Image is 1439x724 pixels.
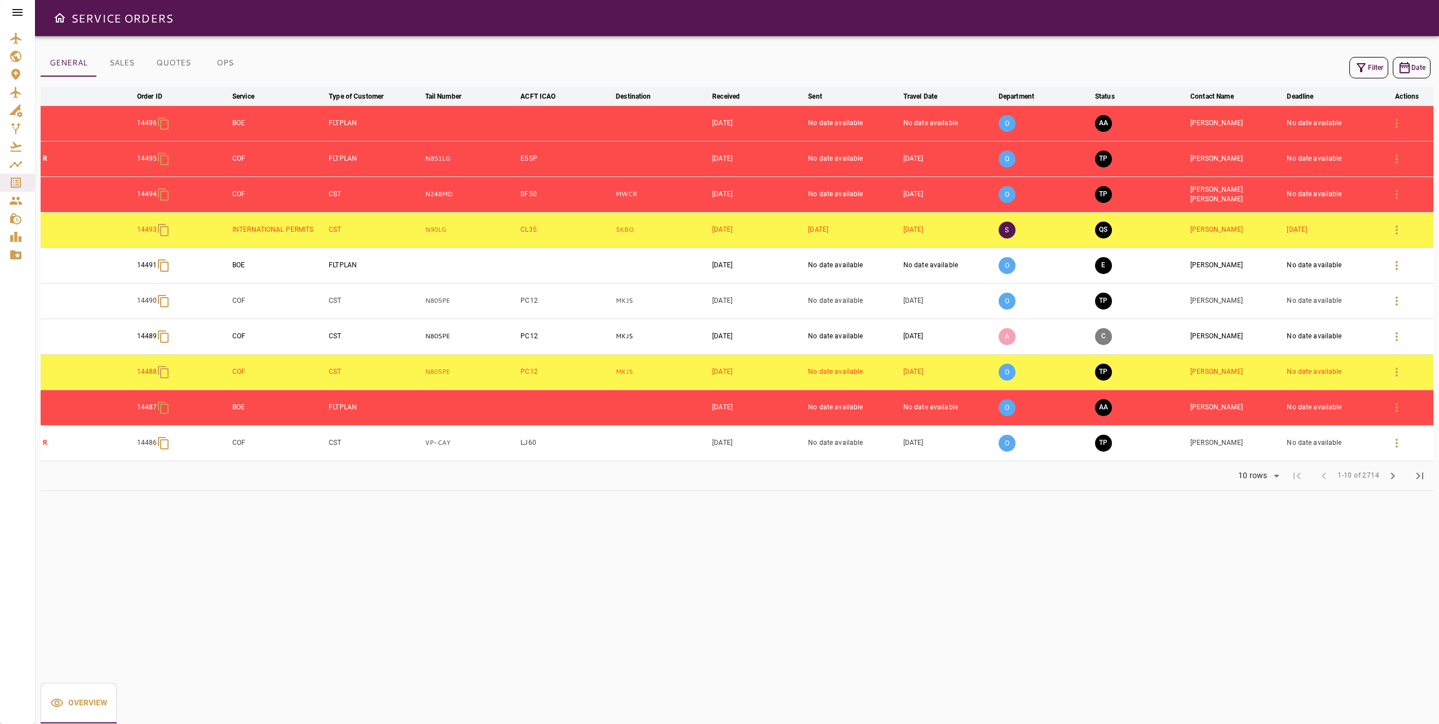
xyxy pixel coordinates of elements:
td: CST [326,176,422,212]
td: INTERNATIONAL PERMITS [230,212,326,248]
p: N805PE [425,296,517,306]
p: 14488 [137,367,157,377]
button: CANCELED [1095,328,1112,345]
p: N90LG [425,225,517,235]
td: No date available [806,319,901,354]
div: Deadline [1287,90,1313,103]
td: [DATE] [710,176,806,212]
span: Tail Number [425,90,476,103]
p: 14493 [137,225,157,235]
td: No date available [806,105,901,141]
td: [DATE] [901,212,996,248]
button: QUOTE SENT [1095,222,1112,239]
button: Date [1393,57,1431,78]
td: SF50 [518,176,613,212]
p: A [999,328,1016,345]
button: TRIP PREPARATION [1095,364,1112,381]
span: Status [1095,90,1129,103]
span: Deadline [1287,90,1328,103]
td: No date available [1284,248,1380,283]
td: [DATE] [710,283,806,319]
p: O [999,115,1016,132]
div: Destination [616,90,651,103]
td: [PERSON_NAME] [PERSON_NAME] [1188,176,1284,212]
td: [DATE] [901,176,996,212]
button: Details [1383,288,1410,315]
span: First Page [1283,462,1310,489]
p: R [43,438,133,448]
td: COF [230,354,326,390]
td: No date available [806,390,901,425]
td: [PERSON_NAME] [1188,283,1284,319]
p: 14491 [137,261,157,270]
p: O [999,151,1016,167]
td: [DATE] [710,390,806,425]
button: TRIP PREPARATION [1095,151,1112,167]
td: [PERSON_NAME] [1188,248,1284,283]
button: Details [1383,252,1410,279]
td: No date available [1284,354,1380,390]
td: No date available [806,354,901,390]
td: No date available [1284,319,1380,354]
button: TRIP PREPARATION [1095,293,1112,310]
button: TRIP PREPARATION [1095,186,1112,203]
td: COF [230,425,326,461]
span: Sent [808,90,837,103]
p: 14487 [137,403,157,412]
td: CST [326,212,422,248]
td: PC12 [518,354,613,390]
div: basic tabs example [41,683,117,723]
div: Department [999,90,1034,103]
span: Previous Page [1310,462,1338,489]
td: [DATE] [710,248,806,283]
td: [DATE] [710,319,806,354]
p: 14486 [137,438,157,448]
td: No date available [901,248,996,283]
button: Details [1383,359,1410,386]
td: PC12 [518,319,613,354]
td: E55P [518,141,613,176]
td: No date available [806,141,901,176]
span: Department [999,90,1049,103]
div: Type of Customer [329,90,383,103]
div: 10 rows [1235,471,1270,480]
div: basic tabs example [41,50,250,77]
p: SKBO [616,225,708,235]
td: No date available [806,425,901,461]
td: [DATE] [710,141,806,176]
td: FLTPLAN [326,105,422,141]
button: Details [1383,323,1410,350]
td: No date available [1284,390,1380,425]
button: Filter [1349,57,1388,78]
td: No date available [806,176,901,212]
span: 1-10 of 2714 [1338,470,1379,482]
td: [PERSON_NAME] [1188,105,1284,141]
button: Details [1383,217,1410,244]
td: No date available [1284,141,1380,176]
td: CL35 [518,212,613,248]
p: 14489 [137,332,157,341]
td: No date available [901,390,996,425]
td: [DATE] [901,319,996,354]
button: Details [1383,430,1410,457]
td: [DATE] [710,354,806,390]
div: Service [232,90,254,103]
div: Tail Number [425,90,461,103]
td: CST [326,354,422,390]
p: N805PE [425,367,517,377]
p: O [999,435,1016,452]
button: Open drawer [48,7,71,29]
p: N851LG [425,154,517,164]
button: EXECUTION [1095,257,1112,274]
td: BOE [230,248,326,283]
p: N805PE [425,332,517,341]
div: Order ID [137,90,162,103]
span: Travel Date [903,90,952,103]
div: Received [712,90,740,103]
td: [DATE] [901,425,996,461]
span: Last Page [1406,462,1433,489]
button: OPS [200,50,250,77]
p: 14490 [137,296,157,306]
p: 14494 [137,189,157,199]
td: CST [326,283,422,319]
